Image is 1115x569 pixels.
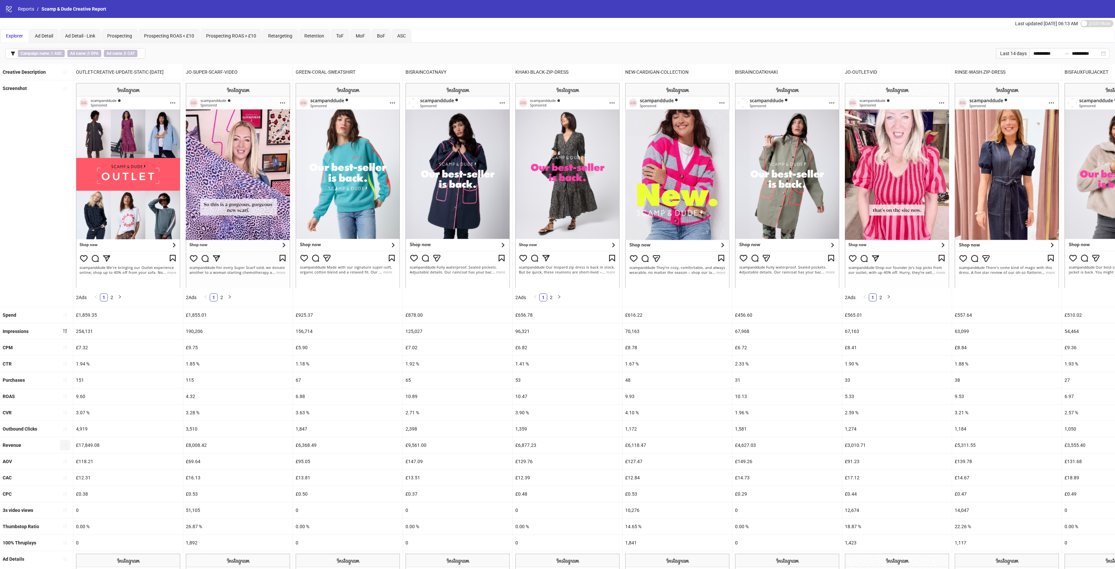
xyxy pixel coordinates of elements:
[6,33,23,39] span: Explorer
[183,470,293,486] div: £16.13
[356,33,365,39] span: MoF
[952,470,1062,486] div: £14.67
[3,312,16,318] b: Spend
[732,64,842,80] div: BISRAINCOATKHAKI
[732,356,842,372] div: 2.33 %
[73,421,183,437] div: 4,919
[63,361,67,366] span: sort-ascending
[63,459,67,464] span: sort-ascending
[202,293,210,301] button: left
[513,340,622,356] div: £6.82
[73,535,183,551] div: 0
[842,388,952,404] div: 5.33
[226,293,234,301] button: right
[228,295,232,299] span: right
[403,323,512,339] div: 125,027
[63,394,67,399] span: sort-ascending
[869,294,876,301] a: 1
[861,293,869,301] button: left
[842,64,952,80] div: JO-OUTLET-VID
[73,323,183,339] div: 254,131
[732,307,842,323] div: £456.60
[845,83,949,288] img: Screenshot 120231653578610005
[403,519,512,534] div: 0.00 %
[63,475,67,480] span: sort-ascending
[513,64,622,80] div: KHAKI-BLACK-ZIP-DRESS
[623,486,732,502] div: £0.53
[11,51,15,56] span: filter
[183,356,293,372] div: 1.85 %
[226,293,234,301] li: Next Page
[73,405,183,421] div: 3.07 %
[293,535,403,551] div: 0
[735,83,839,288] img: Screenshot 120233642340540005
[885,293,893,301] button: right
[952,437,1062,453] div: £5,311.55
[623,519,732,534] div: 14.65 %
[952,535,1062,551] div: 1,117
[63,524,67,529] span: sort-ascending
[623,437,732,453] div: £6,118.47
[5,48,145,59] button: Campaign name ∋ ASCAd name ∌ DPAAd name ∌ CAT
[403,421,512,437] div: 2,398
[539,293,547,301] li: 1
[732,340,842,356] div: £6.72
[73,64,183,80] div: OUTLET-CREATIVE-UPDATE-STATIC-[DATE]
[1064,51,1069,56] span: to
[183,372,293,388] div: 115
[513,356,622,372] div: 1.41 %
[116,293,124,301] li: Next Page
[73,453,183,469] div: £118.21
[3,410,12,415] b: CVR
[515,295,526,300] span: 2 Ads
[3,394,15,399] b: ROAS
[63,410,67,415] span: sort-ascending
[3,556,24,562] b: Ad Details
[293,356,403,372] div: 1.18 %
[842,502,952,518] div: 12,674
[513,519,622,534] div: 0.00 %
[70,51,86,56] b: Ad name
[63,492,67,496] span: sort-ascending
[63,508,67,513] span: sort-ascending
[183,323,293,339] div: 190,206
[732,323,842,339] div: 67,968
[403,437,512,453] div: £9,561.00
[403,356,512,372] div: 1.92 %
[183,388,293,404] div: 4.32
[996,48,1029,59] div: Last 14 days
[557,295,561,299] span: right
[3,345,13,350] b: CPM
[210,294,217,301] a: 1
[863,295,867,299] span: left
[63,443,67,447] span: sort-ascending
[91,51,99,56] b: DPA
[63,70,67,74] span: sort-ascending
[293,502,403,518] div: 0
[531,293,539,301] button: left
[183,340,293,356] div: £9.75
[3,508,33,513] b: 3s video views
[63,86,67,91] span: sort-ascending
[403,502,512,518] div: 0
[952,502,1062,518] div: 14,047
[842,453,952,469] div: £91.23
[887,295,891,299] span: right
[513,307,622,323] div: £656.78
[842,372,952,388] div: 33
[732,502,842,518] div: 0
[3,69,46,75] b: Creative Description
[63,345,67,350] span: sort-ascending
[842,470,952,486] div: £17.12
[186,295,196,300] span: 2 Ads
[623,388,732,404] div: 9.93
[623,356,732,372] div: 1.67 %
[513,421,622,437] div: 1,359
[952,388,1062,404] div: 9.53
[533,295,537,299] span: left
[183,535,293,551] div: 1,892
[183,421,293,437] div: 3,510
[531,293,539,301] li: Previous Page
[218,294,225,301] a: 2
[92,293,100,301] button: left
